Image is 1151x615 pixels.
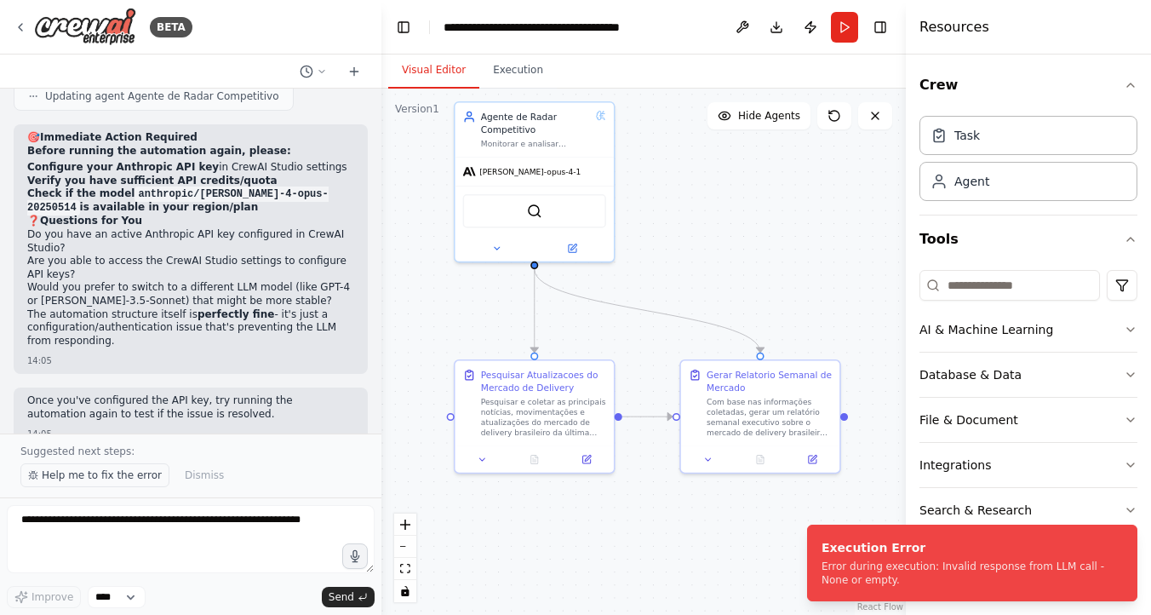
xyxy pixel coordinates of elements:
[27,187,329,216] code: anthropic/[PERSON_NAME]-4-opus-20250514
[394,514,416,602] div: React Flow controls
[392,15,415,39] button: Hide left sidebar
[535,241,609,256] button: Open in side panel
[329,590,354,604] span: Send
[454,101,615,262] div: Agente de Radar CompetitivoMonitorar e analisar continuamente o mercado de delivery brasileiro, i...
[27,215,354,228] h2: ❓
[919,216,1137,263] button: Tools
[919,502,1032,519] div: Search & Research
[919,321,1053,338] div: AI & Machine Learning
[528,269,766,353] g: Edge from 944471cf-5443-4e73-ac15-9bd6f2652265 to 84130529-9a23-485b-9ce5-ab1b1bff7a9c
[919,61,1137,109] button: Crew
[322,587,375,607] button: Send
[919,488,1137,532] button: Search & Research
[27,145,291,157] strong: Before running the automation again, please:
[444,19,635,36] nav: breadcrumb
[919,109,1137,215] div: Crew
[919,411,1018,428] div: File & Document
[822,539,1116,556] div: Execution Error
[507,451,562,467] button: No output available
[27,175,278,187] strong: Verify you have sufficient API credits/quota
[40,131,198,143] strong: Immediate Action Required
[27,228,354,255] li: Do you have an active Anthropic API key configured in CrewAI Studio?
[919,366,1022,383] div: Database & Data
[707,397,832,439] div: Com base nas informações coletadas, gerar um relatório semanal executivo sobre o mercado de deliv...
[27,187,329,213] strong: Check if the model is available in your region/plan
[27,354,354,367] div: 14:05
[342,543,368,569] button: Click to speak your automation idea
[394,580,416,602] button: toggle interactivity
[27,428,354,440] div: 14:05
[20,445,361,458] p: Suggested next steps:
[790,451,834,467] button: Open in side panel
[45,89,279,103] span: Updating agent Agente de Radar Competitivo
[954,173,989,190] div: Agent
[27,161,219,173] strong: Configure your Anthropic API key
[27,394,354,421] p: Once you've configured the API key, try running the automation again to test if the issue is reso...
[738,109,800,123] span: Hide Agents
[479,53,557,89] button: Execution
[481,397,606,439] div: Pesquisar e coletar as principais notícias, movimentações e atualizações do mercado de delivery b...
[185,468,224,482] span: Dismiss
[707,369,832,394] div: Gerar Relatorio Semanal de Mercado
[176,463,232,487] button: Dismiss
[34,8,136,46] img: Logo
[40,215,142,227] strong: Questions for You
[481,111,591,136] div: Agente de Radar Competitivo
[27,308,354,348] p: The automation structure itself is - it's just a configuration/authentication issue that's preven...
[919,263,1137,592] div: Tools
[27,281,354,307] li: Would you prefer to switch to a different LLM model (like GPT-4 or [PERSON_NAME]-3.5-Sonnet) that...
[919,307,1137,352] button: AI & Machine Learning
[27,255,354,281] li: Are you able to access the CrewAI Studio settings to configure API keys?
[527,204,542,219] img: SerperDevTool
[564,451,609,467] button: Open in side panel
[679,359,840,474] div: Gerar Relatorio Semanal de MercadoCom base nas informações coletadas, gerar um relatório semanal ...
[479,166,581,176] span: [PERSON_NAME]-opus-4-1
[707,102,810,129] button: Hide Agents
[919,443,1137,487] button: Integrations
[341,61,368,82] button: Start a new chat
[20,463,169,487] button: Help me to fix the error
[27,131,354,145] h2: 🎯
[528,269,541,353] g: Edge from 944471cf-5443-4e73-ac15-9bd6f2652265 to b86f06ad-a5af-4001-b462-759198cac4d7
[919,17,989,37] h4: Resources
[293,61,334,82] button: Switch to previous chat
[394,536,416,558] button: zoom out
[919,457,991,474] div: Integrations
[150,17,192,37] div: BETA
[481,139,591,149] div: Monitorar e analisar continuamente o mercado de delivery brasileiro, identificando tendências, mo...
[388,53,479,89] button: Visual Editor
[7,586,81,608] button: Improve
[822,560,1116,587] div: Error during execution: Invalid response from LLM call - None or empty.
[919,353,1137,397] button: Database & Data
[394,514,416,536] button: zoom in
[42,468,162,482] span: Help me to fix the error
[454,359,615,474] div: Pesquisar Atualizacoes do Mercado de DeliveryPesquisar e coletar as principais notícias, moviment...
[919,398,1137,442] button: File & Document
[868,15,892,39] button: Hide right sidebar
[733,451,787,467] button: No output available
[31,590,73,604] span: Improve
[27,161,354,175] li: in CrewAI Studio settings
[622,411,673,423] g: Edge from b86f06ad-a5af-4001-b462-759198cac4d7 to 84130529-9a23-485b-9ce5-ab1b1bff7a9c
[954,127,980,144] div: Task
[394,558,416,580] button: fit view
[198,308,275,320] strong: perfectly fine
[481,369,606,394] div: Pesquisar Atualizacoes do Mercado de Delivery
[395,102,439,116] div: Version 1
